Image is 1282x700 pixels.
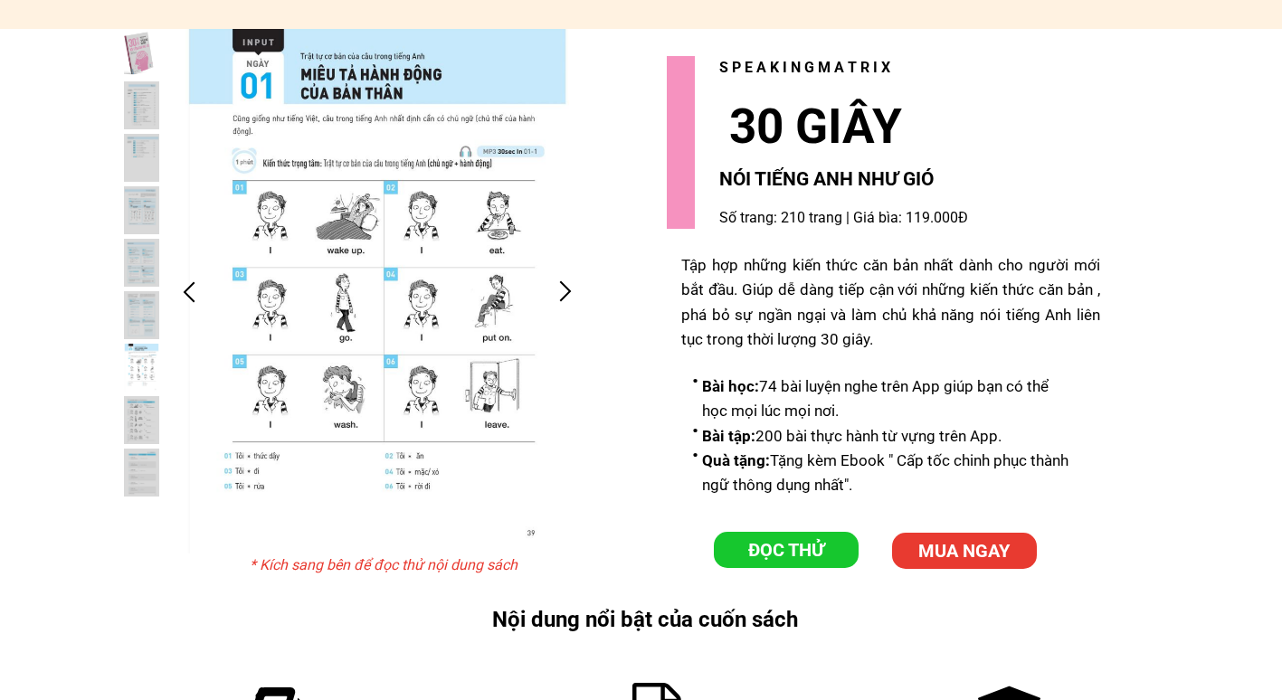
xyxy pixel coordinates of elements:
h3: 30 GIÂY [729,89,1002,166]
h3: NÓI TIẾNG ANH NHƯ GIÓ [719,165,1012,195]
p: MUA NGAY [892,533,1037,569]
span: Quà tặng: [702,451,770,469]
span: Bài tập: [702,427,755,445]
li: 74 bài luyện nghe trên App giúp bạn có thể học mọi lúc mọi nơi. [692,374,1075,423]
h3: Số trang: 210 trang | Giá bìa: 119.000Đ [719,206,983,230]
h3: Nội dung nổi bật của cuốn sách [492,602,810,637]
span: Bài học: [702,377,759,395]
h3: * Kích sang bên để đọc thử nội dung sách [250,553,527,577]
h3: S P E A K I N G M A T R I X [719,56,954,80]
li: Tặng kèm Ebook " Cấp tốc chinh phục thành ngữ thông dụng nhất". [692,449,1075,497]
a: ĐỌC THỬ [714,532,859,568]
div: Tập hợp những kiến thức căn bản nhất dành cho người mới bắt đầu. Giúp dễ dàng tiếp cận với những ... [681,253,1100,352]
li: 200 bài thực hành từ vựng trên App. [692,424,1075,449]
